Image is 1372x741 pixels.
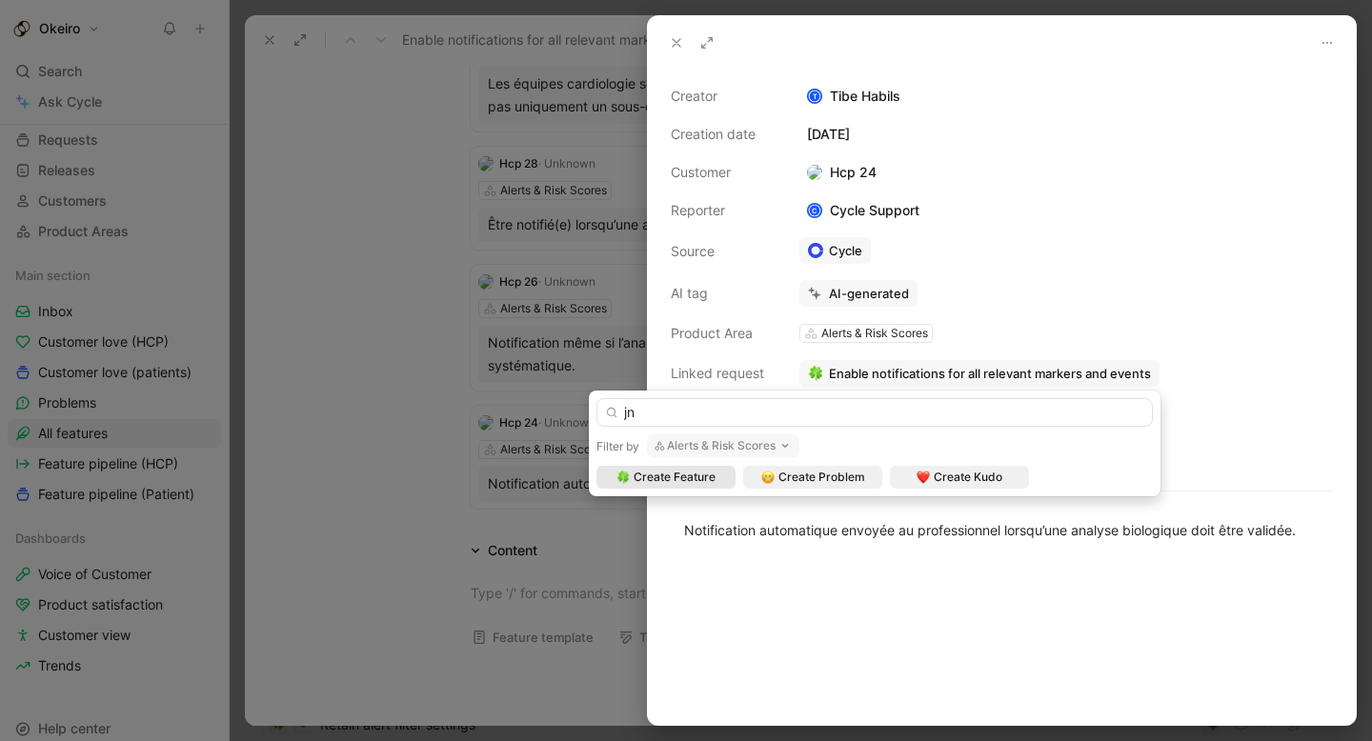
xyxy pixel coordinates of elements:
img: ❤️ [917,471,930,484]
span: Create Problem [778,468,865,487]
span: Create Feature [634,468,716,487]
button: Alerts & Risk Scores [647,434,799,457]
img: 😬 [761,471,775,484]
div: Filter by [596,439,639,454]
input: Search... [596,398,1153,427]
img: 🍀 [616,471,630,484]
span: Create Kudo [934,468,1002,487]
